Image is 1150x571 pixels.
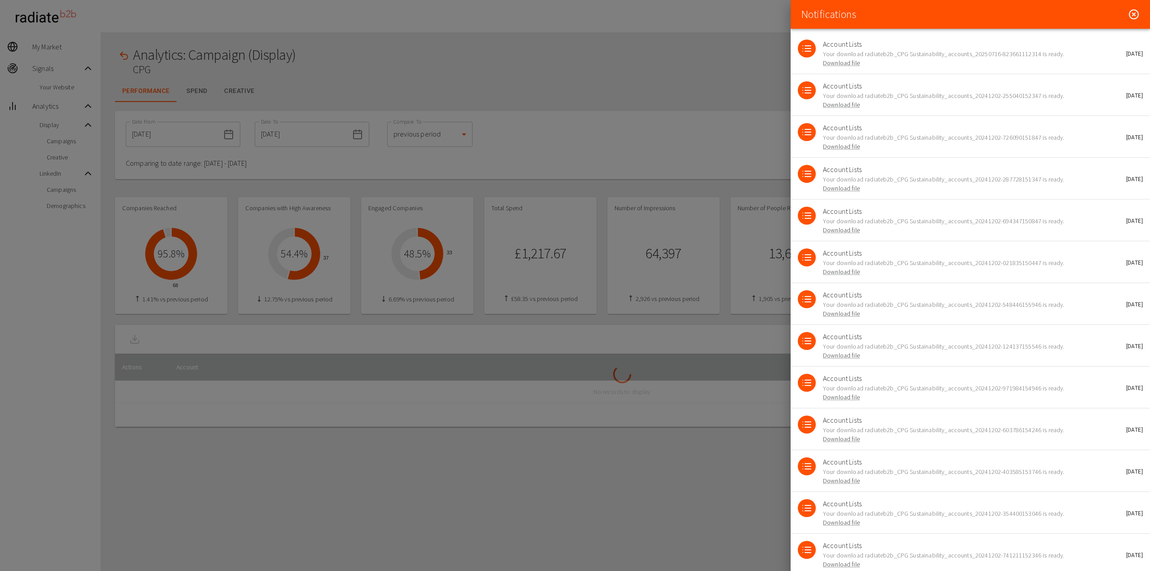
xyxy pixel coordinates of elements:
[823,467,1128,485] p: Your download radiateb2b_CPG Sustainability_accounts_20241202-403585153746 is ready.
[823,498,1128,509] span: Account Lists
[823,560,860,568] a: Download file
[823,184,860,192] a: Download file
[823,300,1128,318] p: Your download radiateb2b_CPG Sustainability_accounts_20241202-548446155946 is ready.
[823,477,860,485] a: Download file
[1126,469,1143,475] span: [DATE]
[823,393,860,401] a: Download file
[823,509,1128,527] p: Your download radiateb2b_CPG Sustainability_accounts_20241202-354400153046 is ready.
[823,425,1128,443] p: Your download radiateb2b_CPG Sustainability_accounts_20241202-603786154246 is ready.
[823,175,1128,193] p: Your download radiateb2b_CPG Sustainability_accounts_20241202-287728151347 is ready.
[1126,343,1143,350] span: [DATE]
[823,133,1128,151] p: Your download radiateb2b_CPG Sustainability_accounts_20241202-726090151847 is ready.
[823,206,1128,217] span: Account Lists
[823,101,860,109] a: Download file
[823,226,860,234] a: Download file
[823,415,1128,425] span: Account Lists
[823,217,1128,235] p: Your download radiateb2b_CPG Sustainability_accounts_20241202-694347150847 is ready.
[1126,385,1143,391] span: [DATE]
[823,331,1128,342] span: Account Lists
[1126,552,1143,558] span: [DATE]
[823,289,1128,300] span: Account Lists
[823,351,860,359] a: Download file
[1126,301,1143,308] span: [DATE]
[823,49,1128,67] p: Your download radiateb2b_CPG Sustainability_accounts_20250716-823661112314 is ready.
[823,373,1128,384] span: Account Lists
[823,122,1128,133] span: Account Lists
[1126,176,1143,182] span: [DATE]
[823,258,1128,276] p: Your download radiateb2b_CPG Sustainability_accounts_20241202-021835150447 is ready.
[823,268,860,276] a: Download file
[823,142,860,150] a: Download file
[801,8,856,21] h2: Notifications
[823,551,1128,569] p: Your download radiateb2b_CPG Sustainability_accounts_20241202-741211152346 is ready.
[823,456,1128,467] span: Account Lists
[823,310,860,318] a: Download file
[1126,218,1143,224] span: [DATE]
[823,248,1128,258] span: Account Lists
[1126,51,1143,57] span: [DATE]
[1126,510,1143,517] span: [DATE]
[1126,134,1143,141] span: [DATE]
[823,435,860,443] a: Download file
[1126,260,1143,266] span: [DATE]
[1126,93,1143,99] span: [DATE]
[823,59,860,67] a: Download file
[823,384,1128,402] p: Your download radiateb2b_CPG Sustainability_accounts_20241202-971984154946 is ready.
[823,540,1128,551] span: Account Lists
[823,39,1128,49] span: Account Lists
[823,91,1128,109] p: Your download radiateb2b_CPG Sustainability_accounts_20241202-255040152347 is ready.
[823,518,860,527] a: Download file
[823,342,1128,360] p: Your download radiateb2b_CPG Sustainability_accounts_20241202-124137155546 is ready.
[823,164,1128,175] span: Account Lists
[823,80,1128,91] span: Account Lists
[1126,427,1143,433] span: [DATE]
